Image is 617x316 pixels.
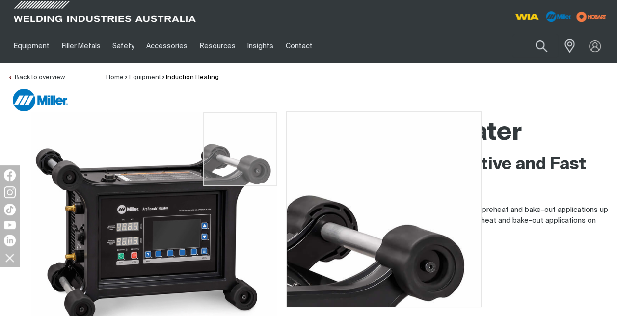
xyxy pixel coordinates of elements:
[1,249,18,266] img: hide socials
[140,29,193,63] a: Accessories
[525,34,558,57] button: Search products
[358,253,393,260] span: MR301591
[8,74,65,80] a: Back to overview of Induction Heating
[334,283,407,298] span: WHERE TO BUY
[279,29,318,63] a: Contact
[4,169,16,181] img: Facebook
[194,29,241,63] a: Resources
[4,221,16,229] img: YouTube
[107,29,140,63] a: Safety
[4,186,16,198] img: Instagram
[317,205,610,238] p: Portable air-cooled induction heating system for preheat and bake-out applications up to 600 degr...
[13,89,68,111] img: Miller
[241,29,279,63] a: Insights
[4,204,16,215] img: TikTok
[512,34,558,57] input: Product name or item number...
[317,154,610,197] h2: For Safe, Cost Effective and Fast Heating
[317,281,408,299] a: WHERE TO BUY
[55,29,106,63] a: Filler Metals
[8,29,459,63] nav: Main
[166,74,219,80] a: Induction Heating
[8,29,55,63] a: Equipment
[573,9,609,24] img: miller
[129,74,161,80] a: Equipment
[4,235,16,246] img: LinkedIn
[317,117,610,149] h1: ArcReach Heater
[106,73,219,82] nav: Breadcrumb
[106,74,124,80] a: Home
[317,251,356,263] span: Item No.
